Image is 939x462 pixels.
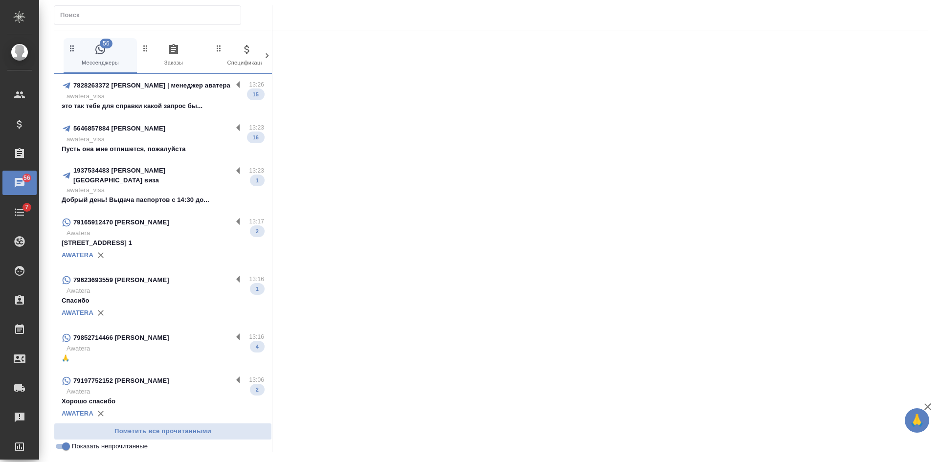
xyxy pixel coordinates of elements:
div: 5646857884 [PERSON_NAME]13:23awatera_visaПусть она мне отпишется, пожалуйста16 [54,117,272,160]
a: AWATERA [62,410,93,417]
p: awatera_visa [67,185,264,195]
span: 56 [100,39,112,48]
p: 13:16 [249,332,264,342]
span: Мессенджеры [67,44,133,67]
p: 🙏 [62,353,264,363]
span: 15 [247,89,265,99]
p: Добрый день! Выдача паспортов с 14:30 до... [62,195,264,205]
span: 1 [250,176,265,185]
span: 🙏 [909,410,925,431]
div: 79197752152 [PERSON_NAME]13:06AwateraХорошо спасибо2AWATERA [54,369,272,427]
span: 7 [19,202,34,212]
p: 79623693559 [PERSON_NAME] [73,275,169,285]
span: 1 [250,284,265,294]
p: 79165912470 [PERSON_NAME] [73,218,169,227]
p: Awatera [67,387,264,396]
span: Показать непрочитанные [72,441,148,451]
svg: Зажми и перетащи, чтобы поменять порядок вкладок [67,44,77,53]
a: AWATERA [62,251,93,259]
p: Awatera [67,286,264,296]
p: 7828263372 [PERSON_NAME] | менеджер аватера [73,81,230,90]
p: awatera_visa [67,91,264,101]
button: Пометить все прочитанными [54,423,272,440]
span: Пометить все прочитанными [59,426,267,437]
div: 1937534483 [PERSON_NAME] [GEOGRAPHIC_DATA] виза13:23awatera_visaДобрый день! Выдача паспортов с 1... [54,160,272,211]
p: Пусть она мне отпишется, пожалуйста [62,144,264,154]
p: 13:26 [249,80,264,89]
a: AWATERA [62,309,93,316]
p: Хорошо спасибо [62,396,264,406]
button: 🙏 [905,408,929,433]
a: 56 [2,171,37,195]
div: 7828263372 [PERSON_NAME] | менеджер аватера13:26awatera_visaэто так тебе для справки какой запрос... [54,74,272,117]
button: Удалить привязку [93,306,108,320]
p: 13:23 [249,123,264,132]
span: Заказы [141,44,206,67]
span: 2 [250,385,265,395]
button: Удалить привязку [93,406,108,421]
div: 79623693559 [PERSON_NAME]13:16AwateraСпасибо1AWATERA [54,268,272,326]
a: 7 [2,200,37,224]
span: 56 [18,173,36,183]
p: 79852714466 [PERSON_NAME] [73,333,169,343]
p: 13:17 [249,217,264,226]
p: 79197752152 [PERSON_NAME] [73,376,169,386]
p: Awatera [67,344,264,353]
p: 13:23 [249,166,264,176]
div: 79165912470 [PERSON_NAME]13:17Awatera[STREET_ADDRESS] 12AWATERA [54,211,272,268]
span: 4 [250,342,265,352]
p: 13:06 [249,375,264,385]
span: Спецификации [214,44,280,67]
p: awatera_visa [67,134,264,144]
p: 5646857884 [PERSON_NAME] [73,124,165,133]
span: 2 [250,226,265,236]
div: 79852714466 [PERSON_NAME]13:16Awatera🙏4 [54,326,272,369]
button: Удалить привязку [93,248,108,263]
p: [STREET_ADDRESS] 1 [62,238,264,248]
input: Поиск [60,8,241,22]
p: Awatera [67,228,264,238]
p: 1937534483 [PERSON_NAME] [GEOGRAPHIC_DATA] виза [73,166,232,185]
p: 13:16 [249,274,264,284]
p: это так тебе для справки какой запрос бы... [62,101,264,111]
span: 16 [247,132,265,142]
p: Спасибо [62,296,264,306]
